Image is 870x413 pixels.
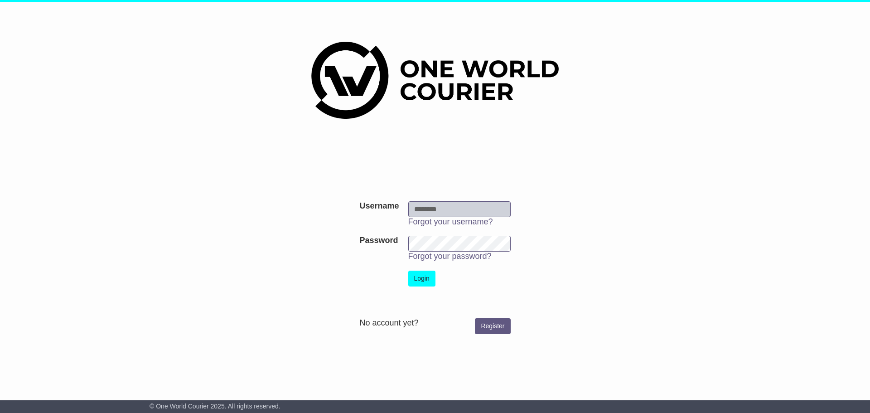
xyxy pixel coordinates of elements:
[475,318,510,334] a: Register
[359,201,399,211] label: Username
[311,42,559,119] img: One World
[359,318,510,328] div: No account yet?
[408,271,435,287] button: Login
[408,217,493,226] a: Forgot your username?
[150,403,280,410] span: © One World Courier 2025. All rights reserved.
[408,252,492,261] a: Forgot your password?
[359,236,398,246] label: Password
